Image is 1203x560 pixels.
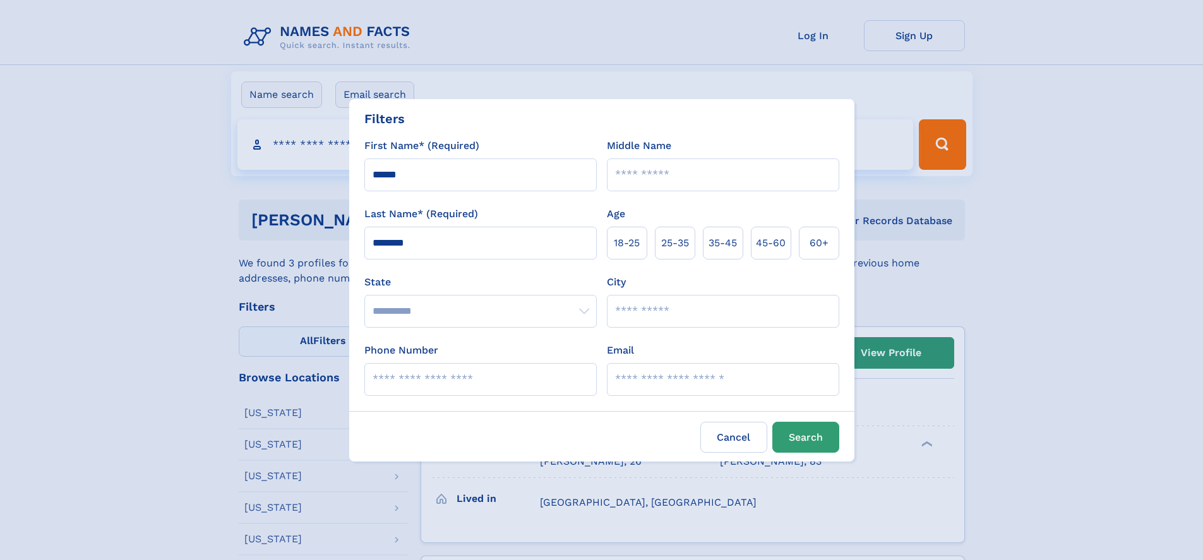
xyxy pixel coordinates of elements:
[607,275,626,290] label: City
[364,275,597,290] label: State
[364,343,438,358] label: Phone Number
[364,138,479,153] label: First Name* (Required)
[364,206,478,222] label: Last Name* (Required)
[364,109,405,128] div: Filters
[614,235,640,251] span: 18‑25
[661,235,689,251] span: 25‑35
[607,343,634,358] label: Email
[709,235,737,251] span: 35‑45
[700,422,767,453] label: Cancel
[607,138,671,153] label: Middle Name
[810,235,829,251] span: 60+
[756,235,786,251] span: 45‑60
[607,206,625,222] label: Age
[772,422,839,453] button: Search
